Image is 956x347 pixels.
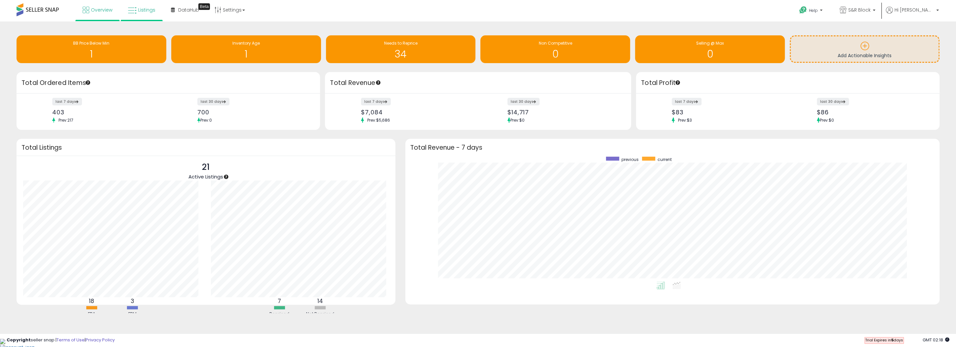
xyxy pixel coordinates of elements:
div: 403 [52,109,163,116]
h1: 1 [175,49,318,59]
a: Add Actionable Insights [791,36,938,62]
label: last 30 days [197,98,229,105]
span: Add Actionable Insights [838,52,892,59]
span: BB Price Below Min [73,40,109,46]
div: $7,084 [361,109,473,116]
label: last 7 days [672,98,701,105]
a: Needs to Reprice 34 [326,35,476,63]
span: Active Listings [188,173,223,180]
h3: Total Revenue - 7 days [410,145,935,150]
span: Prev: $0 [820,117,834,123]
label: last 7 days [361,98,391,105]
div: 700 [197,109,308,116]
div: Tooltip anchor [675,80,681,86]
div: FBM [112,311,152,317]
span: Overview [91,7,112,13]
b: 7 [278,297,281,305]
span: Selling @ Max [696,40,724,46]
label: last 30 days [507,98,539,105]
span: Needs to Reprice [384,40,418,46]
span: Prev: $5,686 [364,117,393,123]
span: Help [809,8,818,13]
a: Selling @ Max 0 [635,35,785,63]
div: Not Repriced [300,311,340,317]
span: Prev: $3 [675,117,695,123]
span: current [657,157,672,162]
h3: Total Listings [21,145,390,150]
span: Listings [138,7,155,13]
h3: Total Revenue [330,78,626,88]
a: Hi [PERSON_NAME] [886,7,939,21]
span: Hi [PERSON_NAME] [895,7,934,13]
h1: 0 [484,49,627,59]
a: Inventory Age 1 [171,35,321,63]
a: Help [794,1,829,21]
i: Get Help [799,6,807,14]
b: 14 [317,297,323,305]
label: last 7 days [52,98,82,105]
div: Tooltip anchor [375,80,381,86]
b: 18 [89,297,94,305]
h1: 34 [329,49,472,59]
h1: 1 [20,49,163,59]
span: Prev: $0 [510,117,525,123]
span: DataHub [178,7,199,13]
a: BB Price Below Min 1 [17,35,166,63]
b: 3 [131,297,134,305]
label: last 30 days [817,98,849,105]
span: previous [621,157,639,162]
div: Repriced [259,311,299,317]
span: Inventory Age [232,40,260,46]
p: 21 [188,161,223,173]
div: Tooltip anchor [85,80,91,86]
h3: Total Profit [641,78,935,88]
h3: Total Ordered Items [21,78,315,88]
h1: 0 [638,49,781,59]
div: Tooltip anchor [198,3,210,10]
div: $86 [817,109,928,116]
span: S&R Block [848,7,871,13]
div: $83 [672,109,783,116]
span: Prev: 217 [55,117,77,123]
div: $14,717 [507,109,619,116]
span: Non Competitive [538,40,572,46]
div: Tooltip anchor [223,174,229,180]
a: Non Competitive 0 [480,35,630,63]
span: Prev: 0 [200,117,212,123]
div: FBA [72,311,111,317]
